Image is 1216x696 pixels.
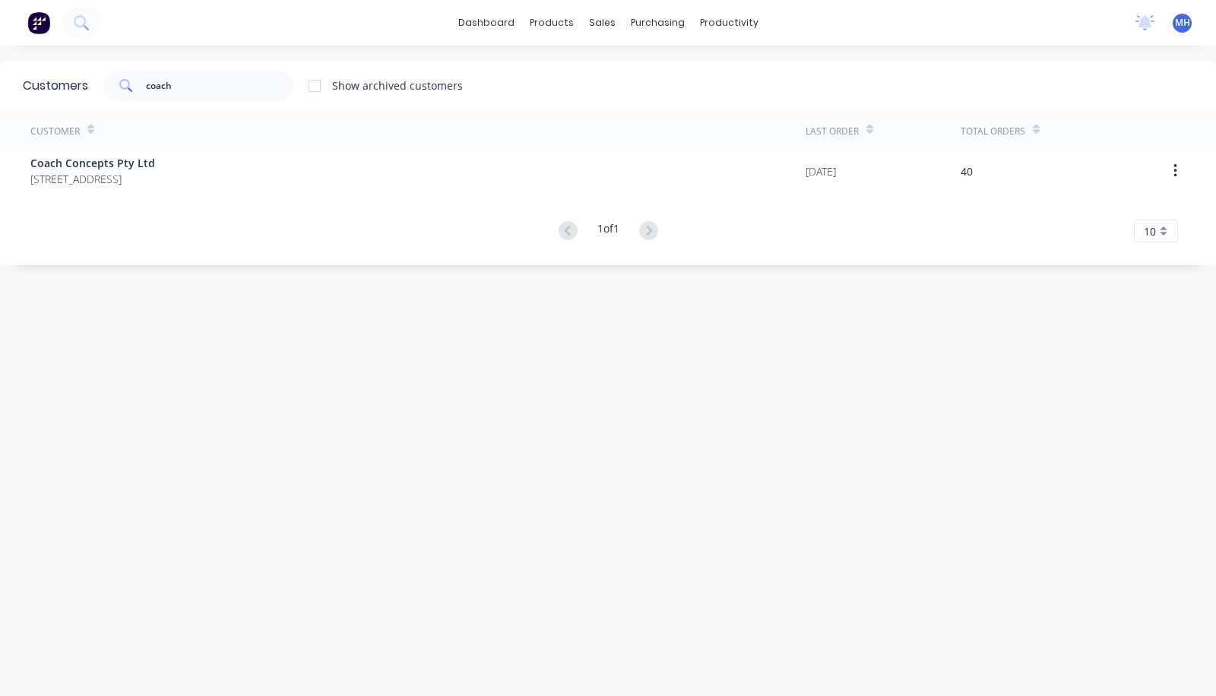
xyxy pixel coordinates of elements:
div: 40 [961,163,973,179]
div: [DATE] [806,163,836,179]
span: 10 [1144,223,1156,239]
img: Factory [27,11,50,34]
div: Show archived customers [332,78,463,93]
div: products [522,11,581,34]
input: Search customers... [146,71,294,101]
div: Customer [30,125,80,138]
div: productivity [692,11,766,34]
span: Coach Concepts Pty Ltd [30,155,155,171]
span: MH [1175,16,1190,30]
div: Customers [23,77,88,95]
div: 1 of 1 [597,220,619,242]
a: dashboard [451,11,522,34]
div: sales [581,11,623,34]
div: purchasing [623,11,692,34]
div: Last Order [806,125,859,138]
div: Total Orders [961,125,1025,138]
span: [STREET_ADDRESS] [30,171,155,187]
